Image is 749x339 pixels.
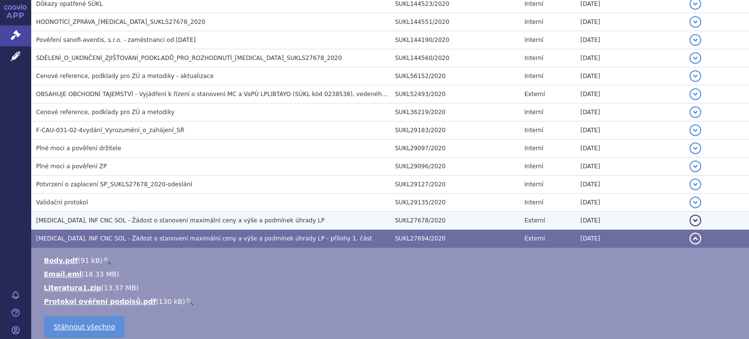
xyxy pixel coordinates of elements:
[575,121,685,140] td: [DATE]
[525,163,544,170] span: Interní
[525,199,544,206] span: Interní
[575,212,685,230] td: [DATE]
[525,55,544,61] span: Interní
[525,217,545,224] span: Externí
[575,85,685,103] td: [DATE]
[36,37,196,43] span: Pověření sanofi-aventis, s.r.o. - zaměstnanci od 8.6.2020
[36,199,88,206] span: Validační protokol
[390,230,520,248] td: SUKL27694/2020
[525,91,545,98] span: Externí
[36,19,205,25] span: HODNOTÍCÍ_ZPRÁVA_LIBTAYO_SUKLS27678_2020
[390,67,520,85] td: SUKL56152/2020
[36,109,175,116] span: Cenové reference, podklady pro ZÚ a metodiky
[44,269,739,279] li: ( )
[690,16,701,28] button: detail
[575,67,685,85] td: [DATE]
[690,160,701,172] button: detail
[80,257,100,264] span: 91 kB
[690,106,701,118] button: detail
[36,235,372,242] span: LIBTAYO, INF CNC SOL - Žádost o stanovení maximální ceny a výše a podmínek úhrady LP - přílohy 1....
[390,49,520,67] td: SUKL144560/2020
[390,140,520,158] td: SUKL29097/2020
[36,145,121,152] span: Plné moci a pověření držitele
[575,31,685,49] td: [DATE]
[36,181,192,188] span: Potvrzení o zaplacení SP_SUKLS27678_2020-odeslání
[690,70,701,82] button: detail
[690,197,701,208] button: detail
[525,181,544,188] span: Interní
[690,124,701,136] button: detail
[44,297,739,306] li: ( )
[104,284,136,292] span: 13.37 MB
[390,13,520,31] td: SUKL144551/2020
[390,158,520,176] td: SUKL29096/2020
[390,103,520,121] td: SUKL36219/2020
[36,55,342,61] span: SDĚLENÍ_O_UKONČENÍ_ZJIŠŤOVÁNÍ_PODKLADŮ_PRO_ROZHODNUTÍ_LIBTAYO_SUKLS27678_2020
[690,52,701,64] button: detail
[525,145,544,152] span: Interní
[575,49,685,67] td: [DATE]
[575,158,685,176] td: [DATE]
[44,256,739,265] li: ( )
[575,230,685,248] td: [DATE]
[44,257,78,264] a: Body.pdf
[36,217,325,224] span: LIBTAYO, INF CNC SOL - Žádost o stanovení maximální ceny a výše a podmínek úhrady LP
[185,298,194,305] a: 🔍
[575,140,685,158] td: [DATE]
[158,298,182,305] span: 130 kB
[575,13,685,31] td: [DATE]
[690,233,701,244] button: detail
[575,194,685,212] td: [DATE]
[390,194,520,212] td: SUKL29135/2020
[525,109,544,116] span: Interní
[44,284,101,292] a: Literatura1.zip
[44,316,125,338] a: Stáhnout všechno
[390,31,520,49] td: SUKL144190/2020
[390,121,520,140] td: SUKL29183/2020
[36,73,214,80] span: Cenové reference, podklady pro ZÚ a metodiky - aktualizace
[690,88,701,100] button: detail
[103,257,111,264] a: 🔍
[525,0,544,7] span: Interní
[36,91,473,98] span: OBSAHUJE OBCHODNÍ TAJEMSTVÍ - Vyjádření k řízení o stanovení MC a VaPÚ LPLIBTAYO (SÚKL kód 023853...
[690,142,701,154] button: detail
[390,212,520,230] td: SUKL27678/2020
[36,163,107,170] span: Plné moci a pověření ZP
[525,19,544,25] span: Interní
[690,215,701,226] button: detail
[575,103,685,121] td: [DATE]
[525,37,544,43] span: Interní
[36,0,103,7] span: Důkazy opatřené SÚKL
[525,235,545,242] span: Externí
[390,176,520,194] td: SUKL29127/2020
[390,85,520,103] td: SUKL52493/2020
[575,176,685,194] td: [DATE]
[525,73,544,80] span: Interní
[690,34,701,46] button: detail
[84,270,117,278] span: 18.33 MB
[36,127,184,134] span: F-CAU-031-02-4vydání_Vyrozumění_o_zahájení_SŘ
[44,298,156,305] a: Protokol ověření podpisů.pdf
[525,127,544,134] span: Interní
[690,179,701,190] button: detail
[44,270,81,278] a: Email.eml
[44,283,739,293] li: ( )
